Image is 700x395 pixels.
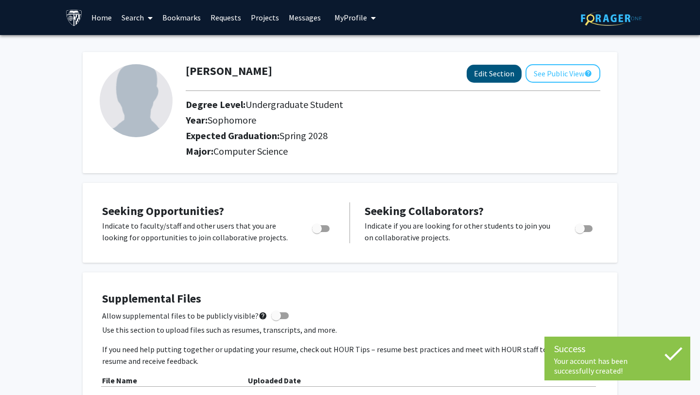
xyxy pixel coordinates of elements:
span: Computer Science [213,145,288,157]
span: Undergraduate Student [245,98,343,110]
span: Sophomore [208,114,256,126]
div: Toggle [308,220,335,234]
img: Profile Picture [100,64,173,137]
button: See Public View [525,64,600,83]
img: Johns Hopkins University Logo [66,9,83,26]
a: Projects [246,0,284,35]
a: Search [117,0,157,35]
p: Use this section to upload files such as resumes, transcripts, and more. [102,324,598,336]
b: File Name [102,376,137,385]
a: Requests [206,0,246,35]
span: Allow supplemental files to be publicly visible? [102,310,267,322]
b: Uploaded Date [248,376,301,385]
div: Your account has been successfully created! [554,356,681,376]
img: ForagerOne Logo [581,11,642,26]
a: Home [87,0,117,35]
span: Seeking Opportunities? [102,203,224,218]
h2: Major: [186,145,600,157]
h4: Supplemental Files [102,292,598,306]
mat-icon: help [259,310,267,322]
span: Spring 2028 [280,129,328,142]
div: Success [554,341,681,356]
p: If you need help putting together or updating your resume, check out HOUR Tips – resume best prac... [102,343,598,367]
span: My Profile [334,13,367,22]
mat-icon: help [584,68,592,79]
p: Indicate if you are looking for other students to join you on collaborative projects. [365,220,557,243]
h2: Expected Graduation: [186,130,585,142]
p: Indicate to faculty/staff and other users that you are looking for opportunities to join collabor... [102,220,294,243]
a: Bookmarks [157,0,206,35]
span: Seeking Collaborators? [365,203,484,218]
button: Edit Section [467,65,522,83]
iframe: Chat [7,351,41,388]
h2: Degree Level: [186,99,585,110]
h2: Year: [186,114,585,126]
div: Toggle [571,220,598,234]
a: Messages [284,0,326,35]
h1: [PERSON_NAME] [186,64,272,78]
